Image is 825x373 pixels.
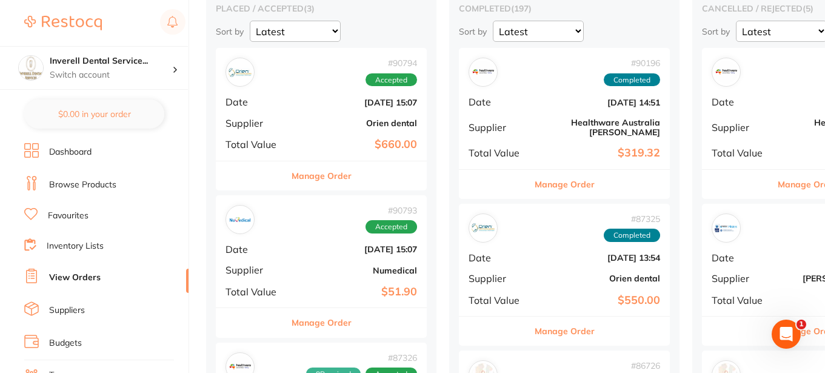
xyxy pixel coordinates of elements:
span: Supplier [225,264,286,275]
img: Orien dental [472,217,495,240]
b: [DATE] 15:07 [296,244,417,254]
p: Sort by [459,26,487,37]
b: [DATE] 15:07 [296,98,417,107]
b: [DATE] 13:54 [539,253,660,263]
span: Date [469,96,529,107]
span: # 87326 [306,353,417,363]
span: Date [712,96,772,107]
span: # 90794 [366,58,417,68]
h4: Inverell Dental Services [50,55,172,67]
span: Total Value [469,147,529,158]
button: Manage Order [535,317,595,346]
button: $0.00 in your order [24,99,164,129]
span: Total Value [225,139,286,150]
span: Date [469,252,529,263]
span: Completed [604,73,660,87]
span: Supplier [712,273,772,284]
span: Accepted [366,73,417,87]
img: Numedical [229,208,252,231]
p: Sort by [702,26,730,37]
div: Orien dental#90794AcceptedDate[DATE] 15:07SupplierOrien dentalTotal Value$660.00Manage Order [216,48,427,190]
b: $51.90 [296,286,417,298]
iframe: Intercom live chat [772,320,801,349]
img: Orien dental [229,61,252,84]
b: Orien dental [539,274,660,283]
b: [DATE] 14:51 [539,98,660,107]
span: # 90793 [366,206,417,215]
b: $319.32 [539,147,660,160]
span: Supplier [225,118,286,129]
div: Numedical#90793AcceptedDate[DATE] 15:07SupplierNumedicalTotal Value$51.90Manage Order [216,195,427,338]
span: Total Value [712,147,772,158]
span: Supplier [469,122,529,133]
img: Inverell Dental Services [19,56,43,80]
b: Healthware Australia [PERSON_NAME] [539,118,660,137]
span: # 86726 [604,361,660,371]
span: 1 [797,320,806,329]
a: Suppliers [49,304,85,317]
a: Browse Products [49,179,116,191]
img: Erskine Dental [715,217,738,240]
h2: completed ( 197 ) [459,3,670,14]
img: Restocq Logo [24,16,102,30]
span: # 90196 [604,58,660,68]
b: Orien dental [296,118,417,128]
button: Manage Order [535,170,595,199]
span: Total Value [712,295,772,306]
span: # 87325 [604,214,660,224]
span: Date [225,96,286,107]
p: Switch account [50,69,172,81]
span: Total Value [225,286,286,297]
a: Inventory Lists [47,240,104,252]
a: View Orders [49,272,101,284]
a: Budgets [49,337,82,349]
img: Healthware Australia Ridley [715,61,738,84]
h2: placed / accepted ( 3 ) [216,3,427,14]
b: $660.00 [296,138,417,151]
p: Sort by [216,26,244,37]
button: Manage Order [292,161,352,190]
span: Accepted [366,220,417,234]
b: Numedical [296,266,417,275]
span: Date [712,252,772,263]
button: Manage Order [292,308,352,337]
span: Supplier [712,122,772,133]
a: Restocq Logo [24,9,102,37]
span: Date [225,244,286,255]
b: $550.00 [539,294,660,307]
a: Favourites [48,210,89,222]
span: Supplier [469,273,529,284]
span: Completed [604,229,660,242]
img: Healthware Australia Ridley [472,61,495,84]
a: Dashboard [49,146,92,158]
span: Total Value [469,295,529,306]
